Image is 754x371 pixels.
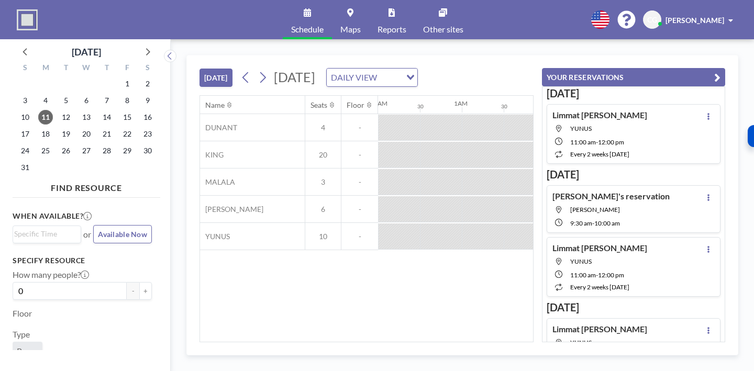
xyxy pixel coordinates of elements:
[120,93,135,108] span: Friday, August 8, 2025
[200,232,230,241] span: YUNUS
[36,62,56,75] div: M
[341,177,378,187] span: -
[120,143,135,158] span: Friday, August 29, 2025
[79,110,94,125] span: Wednesday, August 13, 2025
[13,308,32,319] label: Floor
[552,324,647,334] h4: Limmat [PERSON_NAME]
[501,103,507,110] div: 30
[570,271,596,279] span: 11:00 AM
[341,150,378,160] span: -
[38,110,53,125] span: Monday, August 11, 2025
[305,177,341,187] span: 3
[598,138,624,146] span: 12:00 PM
[99,93,114,108] span: Thursday, August 7, 2025
[13,256,152,265] h3: Specify resource
[570,138,596,146] span: 11:00 AM
[552,110,647,120] h4: Limmat [PERSON_NAME]
[17,346,38,356] span: Room
[666,16,724,25] span: [PERSON_NAME]
[596,138,598,146] span: -
[137,62,158,75] div: S
[140,143,155,158] span: Saturday, August 30, 2025
[99,127,114,141] span: Thursday, August 21, 2025
[18,93,32,108] span: Sunday, August 3, 2025
[291,25,324,33] span: Schedule
[341,232,378,241] span: -
[598,271,624,279] span: 12:00 PM
[139,282,152,300] button: +
[79,93,94,108] span: Wednesday, August 6, 2025
[200,177,235,187] span: MALALA
[340,25,361,33] span: Maps
[17,9,38,30] img: organization-logo
[18,127,32,141] span: Sunday, August 17, 2025
[200,205,263,214] span: [PERSON_NAME]
[38,143,53,158] span: Monday, August 25, 2025
[552,243,647,253] h4: Limmat [PERSON_NAME]
[72,44,101,59] div: [DATE]
[305,205,341,214] span: 6
[417,103,424,110] div: 30
[547,168,720,181] h3: [DATE]
[552,191,670,201] h4: [PERSON_NAME]'s reservation
[18,110,32,125] span: Sunday, August 10, 2025
[592,219,594,227] span: -
[305,123,341,132] span: 4
[120,76,135,91] span: Friday, August 1, 2025
[120,110,135,125] span: Friday, August 15, 2025
[570,219,592,227] span: 9:30 AM
[79,143,94,158] span: Wednesday, August 27, 2025
[454,99,468,107] div: 1AM
[199,69,232,87] button: [DATE]
[14,228,75,240] input: Search for option
[120,127,135,141] span: Friday, August 22, 2025
[329,71,379,84] span: DAILY VIEW
[38,127,53,141] span: Monday, August 18, 2025
[38,93,53,108] span: Monday, August 4, 2025
[341,123,378,132] span: -
[370,99,387,107] div: 12AM
[570,206,620,213] span: MENCHU
[13,329,30,340] label: Type
[59,110,73,125] span: Tuesday, August 12, 2025
[99,143,114,158] span: Thursday, August 28, 2025
[96,62,117,75] div: T
[140,110,155,125] span: Saturday, August 16, 2025
[200,150,224,160] span: KING
[59,143,73,158] span: Tuesday, August 26, 2025
[378,25,406,33] span: Reports
[140,93,155,108] span: Saturday, August 9, 2025
[140,76,155,91] span: Saturday, August 2, 2025
[127,282,139,300] button: -
[547,301,720,314] h3: [DATE]
[18,143,32,158] span: Sunday, August 24, 2025
[117,62,137,75] div: F
[83,229,91,240] span: or
[380,71,400,84] input: Search for option
[274,69,315,85] span: [DATE]
[327,69,417,86] div: Search for option
[13,226,81,242] div: Search for option
[18,160,32,175] span: Sunday, August 31, 2025
[205,100,225,110] div: Name
[570,150,629,158] span: every 2 weeks [DATE]
[347,100,364,110] div: Floor
[542,68,725,86] button: YOUR RESERVATIONS
[76,62,97,75] div: W
[79,127,94,141] span: Wednesday, August 20, 2025
[596,271,598,279] span: -
[15,62,36,75] div: S
[56,62,76,75] div: T
[140,127,155,141] span: Saturday, August 23, 2025
[13,178,160,193] h4: FIND RESOURCE
[547,87,720,100] h3: [DATE]
[570,125,592,132] span: YUNUS
[200,123,237,132] span: DUNANT
[570,283,629,291] span: every 2 weeks [DATE]
[305,232,341,241] span: 10
[594,219,620,227] span: 10:00 AM
[423,25,463,33] span: Other sites
[59,127,73,141] span: Tuesday, August 19, 2025
[570,339,592,346] span: YUNUS
[570,257,592,265] span: YUNUS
